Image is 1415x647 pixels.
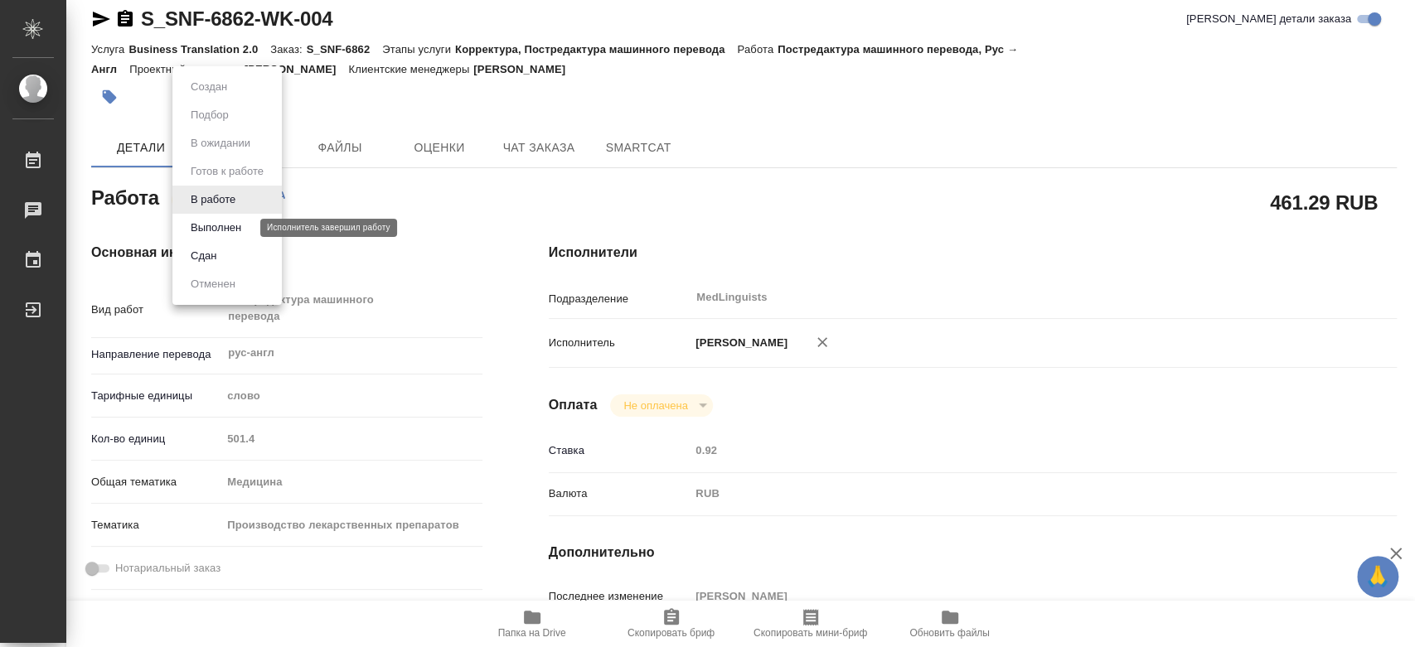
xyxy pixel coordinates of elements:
button: В ожидании [186,134,255,152]
button: В работе [186,191,240,209]
button: Сдан [186,247,221,265]
button: Выполнен [186,219,246,237]
button: Создан [186,78,232,96]
button: Готов к работе [186,162,269,181]
button: Подбор [186,106,234,124]
button: Отменен [186,275,240,293]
